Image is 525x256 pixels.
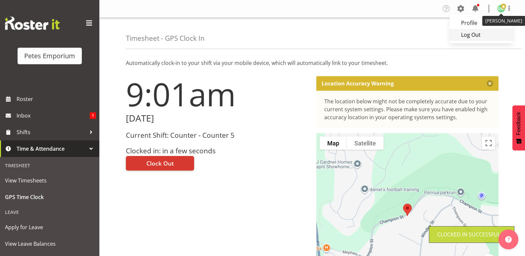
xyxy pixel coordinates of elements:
h3: Current Shift: Counter - Counter 5 [126,131,308,139]
a: Profile [449,17,513,29]
img: Rosterit website logo [5,17,60,30]
span: Feedback [516,112,522,135]
button: Feedback - Show survey [512,105,525,150]
button: Close message [487,80,493,87]
p: Automatically clock-in to your shift via your mobile device, which will automatically link to you... [126,59,499,67]
span: Time & Attendance [17,144,86,154]
a: View Timesheets [2,172,98,189]
div: The location below might not be completely accurate due to your current system settings. Please m... [324,97,491,121]
h1: 9:01am [126,76,308,112]
a: Apply for Leave [2,219,98,235]
a: Log Out [449,29,513,41]
a: GPS Time Clock [2,189,98,205]
h2: [DATE] [126,113,308,124]
span: View Leave Balances [5,239,94,249]
div: Leave [2,205,98,219]
span: GPS Time Clock [5,192,94,202]
div: Clocked in Successfully [437,230,506,238]
span: Apply for Leave [5,222,94,232]
img: david-mcauley697.jpg [497,5,505,13]
span: 1 [90,112,96,119]
h3: Clocked in: in a few seconds [126,147,308,155]
p: Location Accuracy Warning [322,80,394,87]
span: Shifts [17,127,86,137]
div: Petes Emporium [24,51,75,61]
div: Timesheet [2,159,98,172]
span: Clock Out [146,159,174,168]
button: Toggle fullscreen view [482,136,495,150]
span: Inbox [17,111,90,121]
span: View Timesheets [5,176,94,185]
span: Roster [17,94,96,104]
h4: Timesheet - GPS Clock In [126,34,205,42]
button: Clock Out [126,156,194,171]
button: Show street map [320,136,347,150]
button: Show satellite imagery [347,136,384,150]
img: help-xxl-2.png [505,236,512,243]
a: View Leave Balances [2,235,98,252]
